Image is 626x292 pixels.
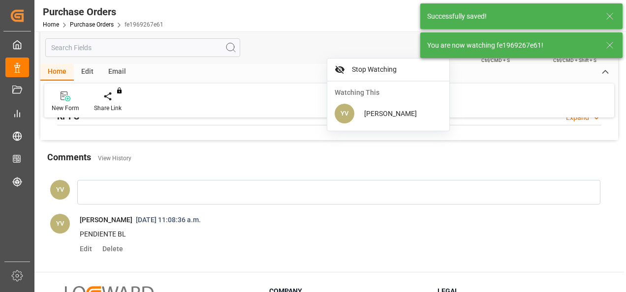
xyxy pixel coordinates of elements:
div: Purchase Orders [43,4,163,19]
span: Delete [99,245,123,253]
span: Edit [80,245,99,253]
a: Purchase Orders [70,21,114,28]
div: Watching This [327,82,449,100]
div: Expand [566,113,589,123]
span: YV [56,220,64,227]
div: You are now watching fe1969267e61! [427,40,596,51]
div: Successfully saved! [427,11,596,22]
div: Email [101,64,133,81]
div: New Form [52,104,79,113]
span: YV [341,110,348,117]
span: [DATE] 11:08:36 a.m. [132,216,204,224]
h2: Comments [47,150,91,164]
a: View History [98,155,131,162]
span: [PERSON_NAME] [80,216,132,224]
span: [PERSON_NAME] [364,110,417,117]
div: Edit [74,64,101,81]
p: PENDIENTE BL [80,229,576,240]
input: Search Fields [45,38,240,57]
span: Stop Watching [348,64,442,75]
a: Home [43,21,59,28]
span: YV [56,186,64,193]
div: Home [40,64,74,81]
